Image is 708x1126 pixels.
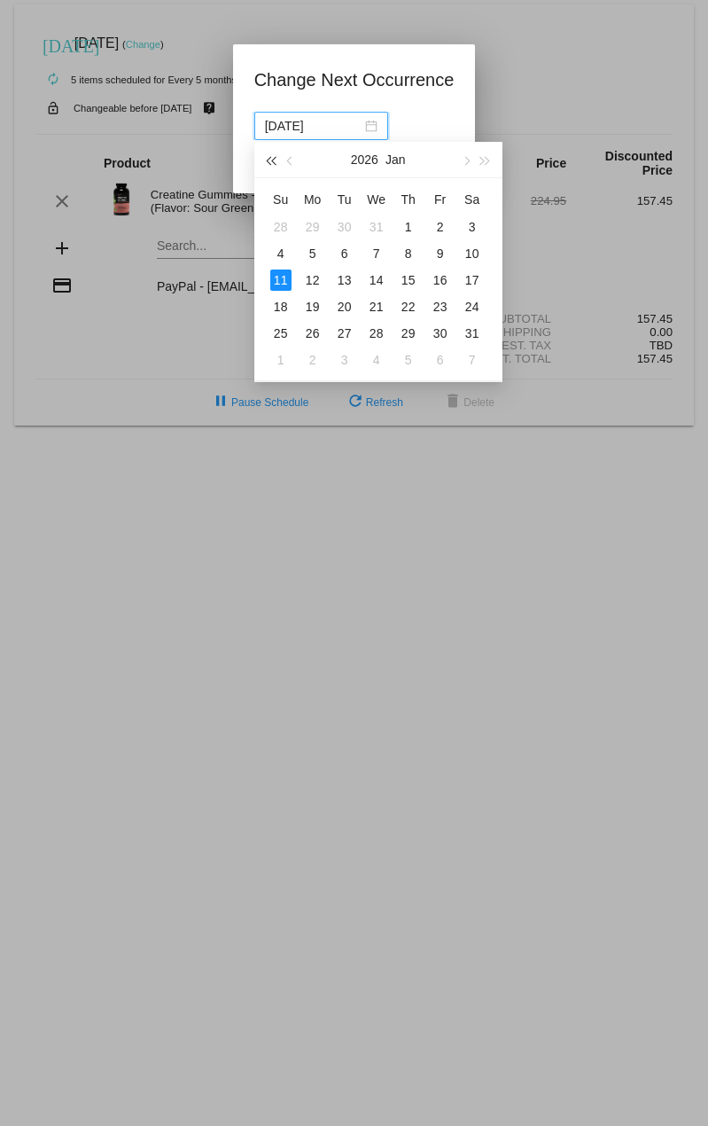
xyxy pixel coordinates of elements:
div: 6 [334,243,355,264]
td: 2/4/2026 [361,347,393,373]
div: 26 [302,323,323,344]
td: 1/16/2026 [424,267,456,293]
div: 13 [334,270,355,291]
th: Sat [456,185,488,214]
td: 1/13/2026 [329,267,361,293]
td: 1/20/2026 [329,293,361,320]
td: 12/29/2025 [297,214,329,240]
td: 12/28/2025 [265,214,297,240]
div: 15 [398,270,419,291]
td: 1/2/2026 [424,214,456,240]
th: Fri [424,185,456,214]
div: 30 [334,216,355,238]
th: Sun [265,185,297,214]
h1: Change Next Occurrence [254,66,455,94]
div: 4 [270,243,292,264]
td: 2/7/2026 [456,347,488,373]
td: 1/14/2026 [361,267,393,293]
div: 31 [366,216,387,238]
div: 25 [270,323,292,344]
div: 5 [302,243,323,264]
td: 1/5/2026 [297,240,329,267]
td: 12/31/2025 [361,214,393,240]
th: Thu [393,185,424,214]
button: Next year (Control + right) [475,142,494,177]
td: 1/15/2026 [393,267,424,293]
td: 2/6/2026 [424,347,456,373]
div: 11 [270,270,292,291]
div: 27 [334,323,355,344]
div: 31 [462,323,483,344]
td: 1/4/2026 [265,240,297,267]
div: 1 [398,216,419,238]
button: Next month (PageDown) [455,142,475,177]
td: 1/25/2026 [265,320,297,347]
div: 28 [366,323,387,344]
div: 3 [334,349,355,371]
button: Jan [385,142,406,177]
div: 20 [334,296,355,317]
td: 1/10/2026 [456,240,488,267]
div: 1 [270,349,292,371]
div: 21 [366,296,387,317]
div: 10 [462,243,483,264]
td: 1/7/2026 [361,240,393,267]
div: 24 [462,296,483,317]
td: 1/17/2026 [456,267,488,293]
td: 2/1/2026 [265,347,297,373]
td: 2/3/2026 [329,347,361,373]
button: 2026 [351,142,378,177]
div: 4 [366,349,387,371]
td: 1/8/2026 [393,240,424,267]
div: 29 [398,323,419,344]
div: 28 [270,216,292,238]
td: 1/6/2026 [329,240,361,267]
td: 1/1/2026 [393,214,424,240]
td: 1/29/2026 [393,320,424,347]
div: 16 [430,270,451,291]
div: 9 [430,243,451,264]
button: Previous month (PageUp) [281,142,300,177]
button: Last year (Control + left) [261,142,281,177]
div: 2 [430,216,451,238]
div: 19 [302,296,323,317]
div: 5 [398,349,419,371]
input: Select date [265,116,362,136]
td: 12/30/2025 [329,214,361,240]
td: 1/22/2026 [393,293,424,320]
th: Mon [297,185,329,214]
div: 14 [366,270,387,291]
td: 1/24/2026 [456,293,488,320]
th: Tue [329,185,361,214]
div: 23 [430,296,451,317]
div: 7 [462,349,483,371]
div: 22 [398,296,419,317]
div: 18 [270,296,292,317]
div: 17 [462,270,483,291]
div: 8 [398,243,419,264]
div: 30 [430,323,451,344]
td: 1/3/2026 [456,214,488,240]
td: 1/21/2026 [361,293,393,320]
td: 1/11/2026 [265,267,297,293]
td: 1/9/2026 [424,240,456,267]
td: 1/28/2026 [361,320,393,347]
div: 2 [302,349,323,371]
td: 1/30/2026 [424,320,456,347]
td: 1/12/2026 [297,267,329,293]
div: 12 [302,270,323,291]
div: 6 [430,349,451,371]
th: Wed [361,185,393,214]
td: 1/27/2026 [329,320,361,347]
td: 1/18/2026 [265,293,297,320]
div: 7 [366,243,387,264]
div: 3 [462,216,483,238]
td: 1/23/2026 [424,293,456,320]
td: 1/26/2026 [297,320,329,347]
td: 2/2/2026 [297,347,329,373]
div: 29 [302,216,323,238]
td: 1/31/2026 [456,320,488,347]
td: 1/19/2026 [297,293,329,320]
td: 2/5/2026 [393,347,424,373]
